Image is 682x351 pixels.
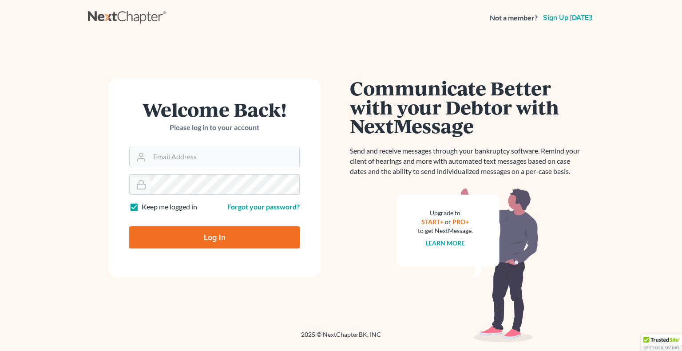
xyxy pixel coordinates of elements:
[541,14,594,21] a: Sign up [DATE]!
[418,226,473,235] div: to get NextMessage.
[142,202,197,212] label: Keep me logged in
[129,100,300,119] h1: Welcome Back!
[445,218,452,225] span: or
[453,218,469,225] a: PRO+
[490,13,538,23] strong: Not a member?
[150,147,299,167] input: Email Address
[397,187,539,343] img: nextmessage_bg-59042aed3d76b12b5cd301f8e5b87938c9018125f34e5fa2b7a6b67550977c72.svg
[350,79,585,135] h1: Communicate Better with your Debtor with NextMessage
[129,226,300,248] input: Log In
[641,334,682,351] div: TrustedSite Certified
[426,239,465,247] a: Learn more
[129,122,300,133] p: Please log in to your account
[418,209,473,217] div: Upgrade to
[350,146,585,177] p: Send and receive messages through your bankruptcy software. Remind your client of hearings and mo...
[422,218,444,225] a: START+
[227,202,300,211] a: Forgot your password?
[88,330,594,346] div: 2025 © NextChapterBK, INC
